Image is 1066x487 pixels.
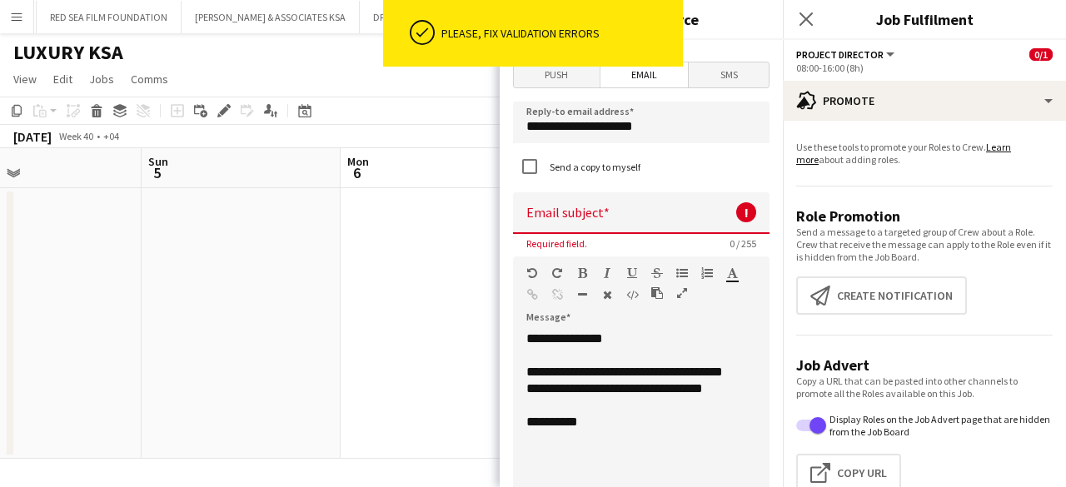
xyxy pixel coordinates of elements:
span: Required field. [513,237,600,250]
div: +04 [103,130,119,142]
span: 0/1 [1029,48,1053,61]
button: Italic [601,266,613,280]
button: Strikethrough [651,266,663,280]
div: [DATE] [13,128,52,145]
span: 6 [345,163,369,182]
button: Redo [551,266,563,280]
p: Use these tools to promote your Roles to Crew. about adding roles. [796,141,1053,166]
span: Project Director [796,48,884,61]
label: Display Roles on the Job Advert page that are hidden from the Job Board [826,413,1053,438]
span: 5 [146,163,168,182]
a: Comms [124,68,175,90]
span: Week 40 [55,130,97,142]
span: View [13,72,37,87]
span: Mon [347,154,369,169]
h3: Role Promotion [796,206,1053,226]
span: Sun [148,154,168,169]
a: Jobs [82,68,121,90]
button: Unordered List [676,266,688,280]
a: Edit [47,68,79,90]
a: View [7,68,43,90]
button: Fullscreen [676,286,688,300]
button: Paste as plain text [651,286,663,300]
button: Create notification [796,276,967,315]
span: Email [600,62,689,87]
div: 08:00-16:00 (8h) [796,62,1053,74]
h3: Job Advert [796,355,1053,375]
p: Copy a URL that can be pasted into other channels to promote all the Roles available on this Job. [796,375,1053,400]
button: Text Color [726,266,738,280]
button: DP World [360,1,425,33]
h3: Job Fulfilment [783,8,1066,30]
button: RED SEA FILM FOUNDATION [37,1,182,33]
span: 0 / 255 [716,237,770,250]
button: [PERSON_NAME] & ASSOCIATES KSA [182,1,360,33]
button: Clear Formatting [601,288,613,301]
span: SMS [689,62,769,87]
a: Learn more [796,141,1011,166]
div: Promote [783,81,1066,121]
span: Comms [131,72,168,87]
span: Edit [53,72,72,87]
button: HTML Code [626,288,638,301]
p: Send a message to a targeted group of Crew about a Role. Crew that receive the message can apply ... [796,226,1053,263]
span: Push [514,62,600,87]
span: Jobs [89,72,114,87]
button: Horizontal Line [576,288,588,301]
div: Please, fix validation errors [441,26,676,41]
h1: LUXURY KSA [13,40,123,65]
button: Bold [576,266,588,280]
button: Project Director [796,48,897,61]
button: Underline [626,266,638,280]
button: Undo [526,266,538,280]
label: Send a copy to myself [546,161,640,173]
button: Ordered List [701,266,713,280]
